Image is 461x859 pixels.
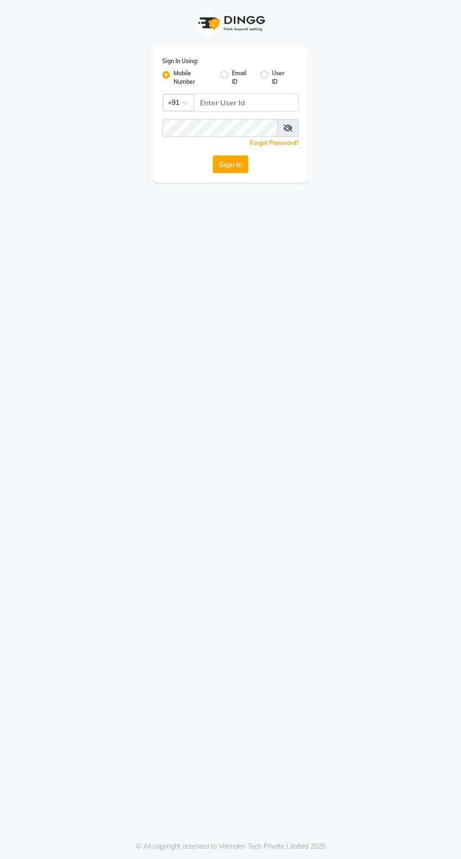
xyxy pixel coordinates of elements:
label: User ID [272,69,291,86]
input: Username [162,119,278,137]
label: Email ID [232,69,253,86]
label: Mobile Number [174,69,213,86]
button: Sign In [213,155,248,173]
img: logo1.svg [193,9,268,37]
label: Sign In Using: [162,57,198,65]
input: Username [194,94,299,112]
a: Forgot Password? [250,139,299,146]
